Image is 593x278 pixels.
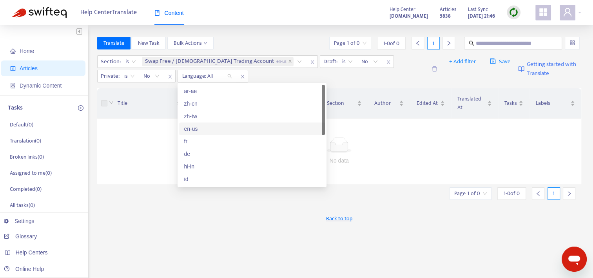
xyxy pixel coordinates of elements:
span: Private : [98,70,121,82]
span: left [535,191,541,196]
div: hi-in [184,162,320,171]
span: en-us [276,57,287,65]
span: container [10,83,16,88]
div: de [184,150,320,158]
div: fr [179,135,325,148]
strong: 5838 [440,12,451,20]
p: All tasks ( 0 ) [10,201,35,209]
div: zh-tw [184,112,320,121]
span: Tasks [504,99,517,108]
strong: [DOMAIN_NAME] [390,12,428,20]
span: Content [154,10,184,16]
strong: [DATE] 21:46 [468,12,495,20]
th: Section [320,88,368,119]
span: Last Sync [468,5,488,14]
div: ar-ae [179,85,325,97]
img: Swifteq [12,7,67,18]
div: 1 [548,187,560,200]
span: left [415,40,421,46]
p: Assigned to me ( 0 ) [10,169,52,177]
th: Edited At [410,88,451,119]
span: Draft : [320,56,339,68]
span: Help Center Translate [80,5,137,20]
span: Back to top [326,214,352,223]
div: fr [184,137,320,146]
span: down [109,100,114,105]
span: Edited At [416,99,438,108]
span: Save [490,57,511,66]
button: saveSave [484,55,517,68]
div: id [179,173,325,185]
span: New Task [138,39,160,48]
th: Tasks [498,88,530,119]
span: right [566,191,572,196]
div: en-us [179,123,325,135]
button: Bulk Actionsdown [167,37,214,49]
th: Author [368,88,410,119]
a: [DOMAIN_NAME] [390,11,428,20]
div: No data [107,156,572,165]
span: is [124,70,135,82]
div: en-us [184,124,320,133]
span: Section : [98,56,122,68]
div: 1 [427,37,440,49]
span: close [165,72,175,81]
img: image-link [518,66,524,72]
iframe: Botón para iniciar la ventana de mensajería [562,247,587,272]
span: Getting started with Translate [526,60,581,78]
p: Broken links ( 0 ) [10,153,44,161]
span: Section [326,99,355,108]
span: Dynamic Content [20,82,62,89]
span: is [342,56,353,68]
span: Help Centers [16,249,48,256]
a: Glossary [4,233,37,240]
div: zh-cn [184,99,320,108]
span: account-book [10,66,16,71]
span: home [10,48,16,54]
span: right [446,40,452,46]
span: down [203,41,207,45]
img: sync.dc5367851b00ba804db3.png [509,7,519,17]
span: close [288,59,292,64]
p: Default ( 0 ) [10,121,33,129]
span: book [154,10,160,16]
span: Articles [440,5,456,14]
span: close [307,57,317,67]
span: Title [118,99,175,108]
div: de [179,148,325,160]
p: Completed ( 0 ) [10,185,42,193]
div: id [184,175,320,183]
span: Help Center [390,5,415,14]
span: Translate [103,39,124,48]
span: close [238,72,248,81]
span: close [383,57,394,67]
span: Articles [20,65,38,71]
span: Bulk Actions [174,39,207,48]
span: Translated At [457,95,486,112]
span: search [469,40,474,46]
span: save [490,58,496,64]
th: Translated At [451,88,499,119]
span: + Add filter [449,57,476,66]
span: Author [374,99,397,108]
p: Translation ( 0 ) [10,137,41,145]
a: Getting started with Translate [518,55,581,82]
a: Settings [4,218,34,224]
span: appstore [539,7,548,17]
span: is [125,56,136,68]
span: Labels [536,99,569,108]
span: Swap Free / [DEMOGRAPHIC_DATA] Trading Account [145,57,287,66]
span: delete [432,66,437,72]
div: zh-tw [179,110,325,123]
p: Tasks [8,103,23,113]
span: No [143,70,160,82]
span: Home [20,48,34,54]
th: Title [111,88,187,119]
span: 1 - 0 of 0 [504,189,520,198]
span: 1 - 0 of 0 [383,39,399,48]
span: No [361,56,378,68]
div: ar-ae [184,87,320,95]
a: Online Help [4,266,44,272]
span: user [563,7,572,17]
button: New Task [132,37,166,49]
